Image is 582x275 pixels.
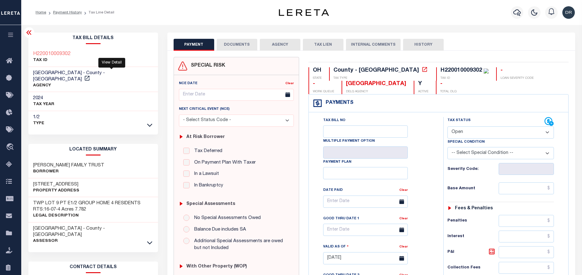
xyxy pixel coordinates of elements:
[33,51,71,57] a: H220010009302
[441,76,489,81] p: TAX ID
[313,89,334,94] p: WORK QUEUE
[447,167,499,172] h6: Severity Code:
[33,95,54,101] h3: 2024
[285,82,294,85] a: Clear
[191,171,219,178] label: In a Lawsuit
[191,148,222,155] label: Tax Deferred
[455,206,493,211] h6: Fees & Penalties
[33,238,153,244] p: Assessor
[33,120,44,127] p: Type
[346,81,406,88] div: [GEOGRAPHIC_DATA]
[33,162,104,169] h3: [PERSON_NAME] FAMILY TRUST
[82,10,114,15] li: Tax Line Detail
[399,217,408,220] a: Clear
[441,68,482,73] div: H220010009302
[179,81,197,86] label: NCE Date
[33,169,104,175] p: Borrower
[323,100,353,106] h4: Payments
[28,262,158,273] h2: CONTRACT details
[346,39,401,51] button: INTERNAL COMMENTS
[323,244,349,250] label: Valid as Of
[323,188,343,193] label: Date Paid
[323,224,408,236] input: Enter Date
[313,76,322,81] p: STATE
[186,201,235,207] h6: Special Assessments
[36,11,46,14] a: Home
[33,114,44,120] h3: 1/2
[447,265,499,270] h6: Collection Fees
[28,144,158,155] h2: LOCATED SUMMARY
[346,89,406,94] p: DELQ AGENCY
[186,264,247,269] h6: with Other Property (WOP)
[33,226,153,238] h3: [GEOGRAPHIC_DATA] - County - [GEOGRAPHIC_DATA]
[6,143,16,151] i: travel_explore
[33,71,105,82] span: [GEOGRAPHIC_DATA] - County - [GEOGRAPHIC_DATA]
[399,189,408,192] a: Clear
[33,200,153,213] h3: TWP LOT 9 PT E1/2 GROUP HOME 4 RESIDENTS RTS:16-07-4 Acres 7.782
[303,39,343,51] button: TAX LIEN
[260,39,300,51] button: AGENCY
[399,245,408,248] a: Clear
[33,188,79,194] p: Property Address
[499,231,554,242] input: $
[174,39,214,51] button: PAYMENT
[323,196,408,208] input: Enter Date
[499,215,554,227] input: $
[403,39,444,51] button: HISTORY
[179,107,229,112] label: Next Critical Event (NCE)
[188,63,225,69] h4: SPECIAL RISK
[191,159,256,166] label: On Payment Plan With Taxer
[501,76,534,81] p: LOAN SEVERITY CODE
[323,252,408,264] input: Enter Date
[33,101,54,108] p: TAX YEAR
[501,67,534,74] div: -
[418,81,428,88] div: Y
[447,140,485,145] label: Special Condition
[447,234,499,239] h6: Interest
[323,216,359,222] label: Good Thru Date 1
[33,213,153,219] p: Legal Description
[418,89,428,94] p: ACTIVE
[33,57,71,64] p: TAX ID
[323,118,345,123] label: Tax Bill No
[33,181,79,188] h3: [STREET_ADDRESS]
[323,160,351,165] label: Payment Plan
[333,76,429,81] p: TAX TYPE
[447,186,499,191] h6: Base Amount
[33,83,153,89] p: AGENCY
[499,246,554,258] input: $
[53,11,82,14] a: Payment History
[499,262,554,274] input: $
[447,118,471,123] label: Tax Status
[447,218,499,223] h6: Penalties
[440,81,456,88] div: -
[499,182,554,194] input: $
[313,67,322,74] div: OH
[217,39,257,51] button: DOCUMENTS
[186,135,225,140] h6: At Risk Borrower
[484,69,489,74] img: check-icon-green.svg
[562,6,575,19] img: svg+xml;base64,PHN2ZyB4bWxucz0iaHR0cDovL3d3dy53My5vcmcvMjAwMC9zdmciIHBvaW50ZXItZXZlbnRzPSJub25lIi...
[447,248,499,257] h6: P&I
[279,9,329,16] img: logo-dark.svg
[98,58,125,68] div: View Detail
[191,182,223,189] label: In Bankruptcy
[323,139,375,144] label: Multiple Payment Option
[313,81,334,88] div: -
[333,68,419,73] div: County - [GEOGRAPHIC_DATA]
[191,226,246,233] label: Balance Due includes SA
[179,89,294,101] input: Enter Date
[440,89,456,94] p: TOTAL DLQ
[191,215,261,222] label: No Special Assessments Owed
[191,238,289,252] label: Additional Special Assessments are owed but not Included
[28,33,158,44] h2: Tax Bill Details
